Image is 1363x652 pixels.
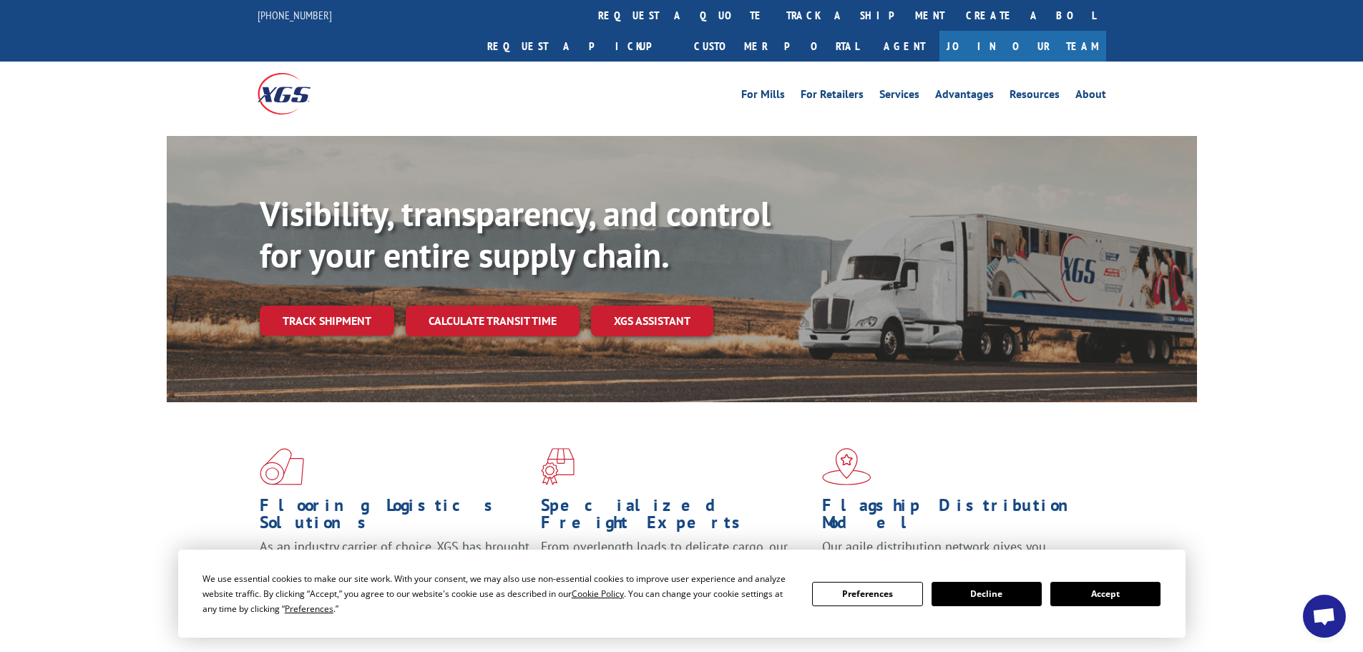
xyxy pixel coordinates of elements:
[260,306,394,336] a: Track shipment
[260,538,529,589] span: As an industry carrier of choice, XGS has brought innovation and dedication to flooring logistics...
[869,31,939,62] a: Agent
[1303,595,1346,638] div: Open chat
[285,603,333,615] span: Preferences
[541,538,811,602] p: From overlength loads to delicate cargo, our experienced staff knows the best way to move your fr...
[572,588,624,600] span: Cookie Policy
[1075,89,1106,104] a: About
[1050,582,1161,606] button: Accept
[260,191,771,277] b: Visibility, transparency, and control for your entire supply chain.
[541,497,811,538] h1: Specialized Freight Experts
[822,497,1093,538] h1: Flagship Distribution Model
[822,538,1085,572] span: Our agile distribution network gives you nationwide inventory management on demand.
[801,89,864,104] a: For Retailers
[477,31,683,62] a: Request a pickup
[683,31,869,62] a: Customer Portal
[202,571,795,616] div: We use essential cookies to make our site work. With your consent, we may also use non-essential ...
[822,448,871,485] img: xgs-icon-flagship-distribution-model-red
[591,306,713,336] a: XGS ASSISTANT
[932,582,1042,606] button: Decline
[406,306,580,336] a: Calculate transit time
[935,89,994,104] a: Advantages
[1010,89,1060,104] a: Resources
[260,448,304,485] img: xgs-icon-total-supply-chain-intelligence-red
[741,89,785,104] a: For Mills
[939,31,1106,62] a: Join Our Team
[879,89,919,104] a: Services
[541,448,575,485] img: xgs-icon-focused-on-flooring-red
[178,550,1186,638] div: Cookie Consent Prompt
[258,8,332,22] a: [PHONE_NUMBER]
[260,497,530,538] h1: Flooring Logistics Solutions
[812,582,922,606] button: Preferences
